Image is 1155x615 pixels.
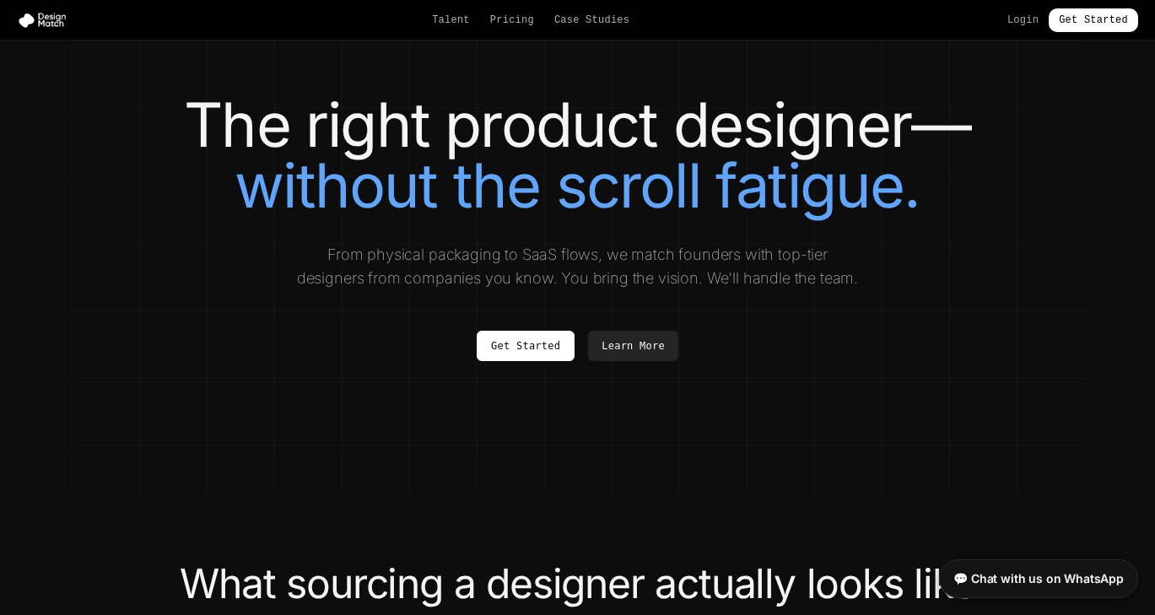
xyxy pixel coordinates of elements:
[554,13,629,27] a: Case Studies
[588,331,678,361] a: Learn More
[105,94,1050,216] h1: The right product designer—
[17,12,74,29] img: Design Match
[939,559,1138,598] a: 💬 Chat with us on WhatsApp
[490,13,534,27] a: Pricing
[477,331,575,361] a: Get Started
[294,243,861,290] p: From physical packaging to SaaS flows, we match founders with top-tier designers from companies y...
[432,13,470,27] a: Talent
[235,148,920,222] span: without the scroll fatigue.
[1049,8,1138,32] a: Get Started
[105,564,1050,604] h2: What sourcing a designer actually looks like
[1007,13,1039,27] a: Login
